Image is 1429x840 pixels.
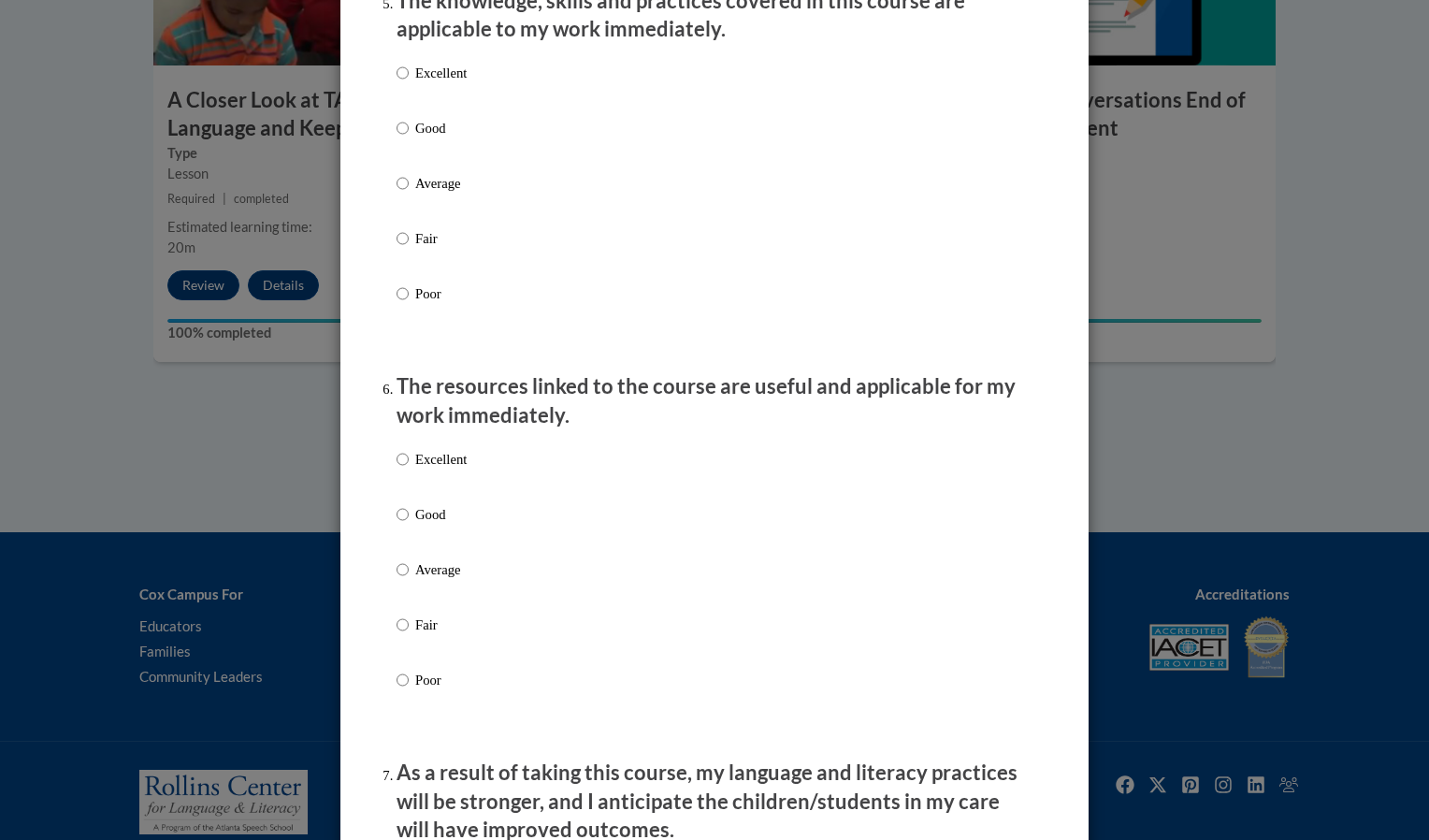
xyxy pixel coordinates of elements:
[397,372,1032,430] p: The resources linked to the course are useful and applicable for my work immediately.
[415,283,467,304] p: Poor
[415,615,467,635] p: Fair
[415,228,467,249] p: Fair
[397,63,409,83] input: Excellent
[397,615,409,635] input: Fair
[397,449,409,470] input: Excellent
[415,173,467,194] p: Average
[397,670,409,690] input: Poor
[415,118,467,138] p: Good
[415,449,467,470] p: Excellent
[397,118,409,138] input: Good
[415,504,467,525] p: Good
[397,559,409,580] input: Average
[397,173,409,194] input: Average
[415,63,467,83] p: Excellent
[415,559,467,580] p: Average
[397,283,409,304] input: Poor
[397,228,409,249] input: Fair
[415,670,467,690] p: Poor
[397,504,409,525] input: Good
